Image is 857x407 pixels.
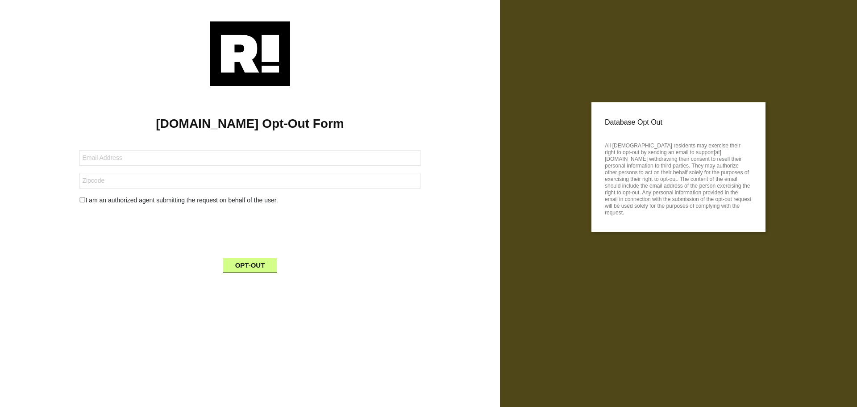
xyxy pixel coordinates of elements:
h1: [DOMAIN_NAME] Opt-Out Form [13,116,487,131]
p: Database Opt Out [605,116,752,129]
input: Email Address [79,150,420,166]
p: All [DEMOGRAPHIC_DATA] residents may exercise their right to opt-out by sending an email to suppo... [605,140,752,216]
input: Zipcode [79,173,420,189]
img: Retention.com [210,21,290,86]
button: OPT-OUT [223,258,278,273]
div: I am an authorized agent submitting the request on behalf of the user. [73,196,427,205]
iframe: reCAPTCHA [182,212,318,247]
